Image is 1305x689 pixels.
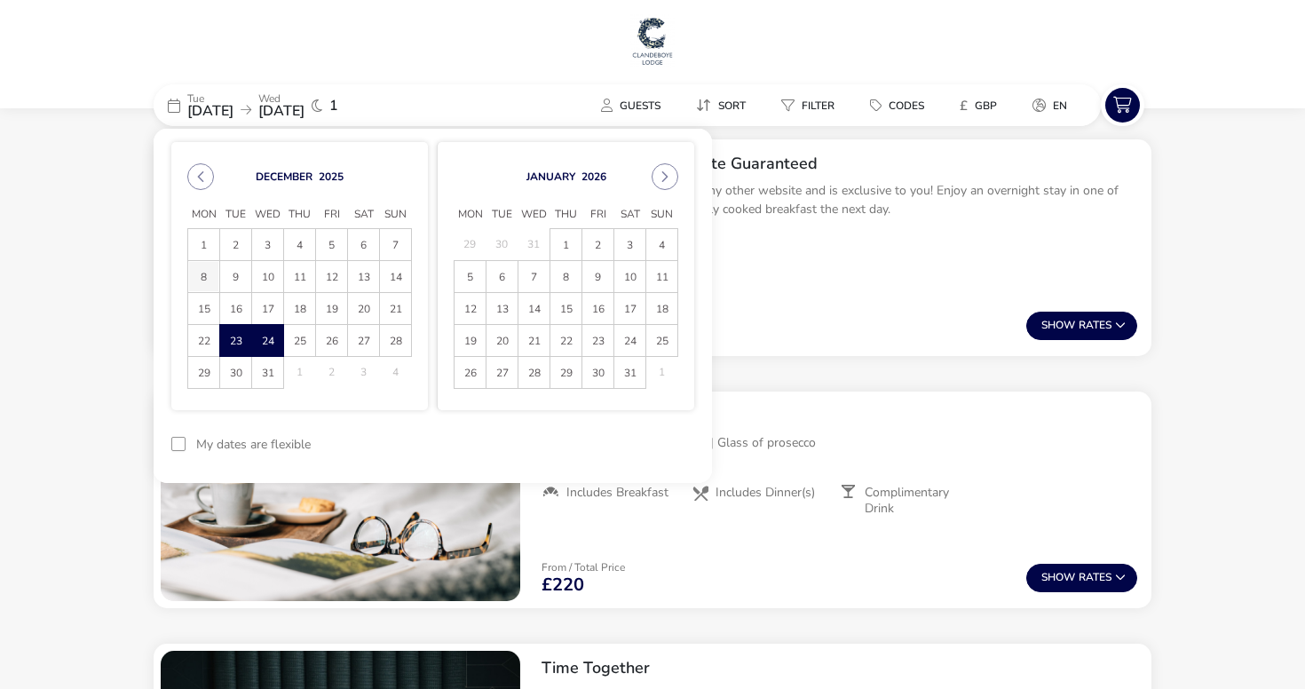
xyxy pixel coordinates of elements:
[253,230,282,261] span: 3
[1018,92,1088,118] naf-pibe-menu-bar-item: en
[284,293,316,325] td: 18
[487,358,517,389] span: 27
[527,392,1151,532] div: A Taste of Freedom1 night B&B | 3-course dinner | Glass of proseccoIncludes BreakfastIncludes Din...
[220,261,252,293] td: 9
[519,294,549,325] span: 14
[188,325,220,357] td: 22
[253,262,282,293] span: 10
[188,261,220,293] td: 8
[161,399,520,601] swiper-slide: 1 / 1
[455,261,486,293] td: 5
[526,170,575,184] button: Choose Month
[647,326,676,357] span: 25
[975,99,997,113] span: GBP
[380,202,412,228] span: Sun
[615,262,645,293] span: 10
[620,99,660,113] span: Guests
[856,92,938,118] button: Codes
[487,294,517,325] span: 13
[518,229,550,261] td: 31
[221,358,250,389] span: 30
[518,357,550,389] td: 28
[581,170,606,184] button: Choose Year
[455,262,485,293] span: 5
[171,142,694,410] div: Choose Date
[253,326,282,357] span: 24
[380,261,412,293] td: 14
[518,293,550,325] td: 14
[187,163,214,190] button: Previous Month
[647,262,676,293] span: 11
[614,325,646,357] td: 24
[767,92,856,118] naf-pibe-menu-bar-item: Filter
[187,101,233,121] span: [DATE]
[455,229,486,261] td: 29
[767,92,849,118] button: Filter
[486,202,518,228] span: Tue
[614,229,646,261] td: 3
[542,658,1137,678] h2: Time Together
[614,293,646,325] td: 17
[189,326,218,357] span: 22
[487,262,517,293] span: 6
[348,229,380,261] td: 6
[486,261,518,293] td: 6
[188,202,220,228] span: Mon
[551,326,581,357] span: 22
[285,294,314,325] span: 18
[542,181,1137,218] p: This offer is not available on any other website and is exclusive to you! Enjoy an overnight stay...
[587,92,675,118] button: Guests
[316,229,348,261] td: 5
[583,294,613,325] span: 16
[542,433,1137,452] p: 1 night B&B | 3-course dinner | Glass of prosecco
[285,262,314,293] span: 11
[317,294,346,325] span: 19
[285,230,314,261] span: 4
[551,262,581,293] span: 8
[718,99,746,113] span: Sort
[188,229,220,261] td: 1
[614,261,646,293] td: 10
[486,325,518,357] td: 20
[582,229,614,261] td: 2
[220,293,252,325] td: 16
[380,357,412,389] td: 4
[582,293,614,325] td: 16
[349,294,378,325] span: 20
[317,262,346,293] span: 12
[221,326,250,357] span: 23
[652,163,678,190] button: Next Month
[319,170,344,184] button: Choose Year
[486,357,518,389] td: 27
[646,261,678,293] td: 11
[518,202,550,228] span: Wed
[486,293,518,325] td: 13
[630,14,675,67] img: Main Website
[258,101,304,121] span: [DATE]
[615,358,645,389] span: 31
[945,92,1011,118] button: £GBP
[646,293,678,325] td: 18
[615,294,645,325] span: 17
[220,229,252,261] td: 2
[253,294,282,325] span: 17
[285,326,314,357] span: 25
[865,485,975,517] span: Complimentary Drink
[455,358,485,389] span: 26
[380,229,412,261] td: 7
[220,325,252,357] td: 23
[802,99,834,113] span: Filter
[381,326,410,357] span: 28
[220,357,252,389] td: 30
[519,262,549,293] span: 7
[349,230,378,261] span: 6
[550,229,582,261] td: 1
[154,84,420,126] div: Tue[DATE]Wed[DATE]1
[256,170,312,184] button: Choose Month
[583,262,613,293] span: 9
[220,202,252,228] span: Tue
[252,325,284,357] td: 24
[1026,312,1137,340] button: ShowRates
[348,261,380,293] td: 13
